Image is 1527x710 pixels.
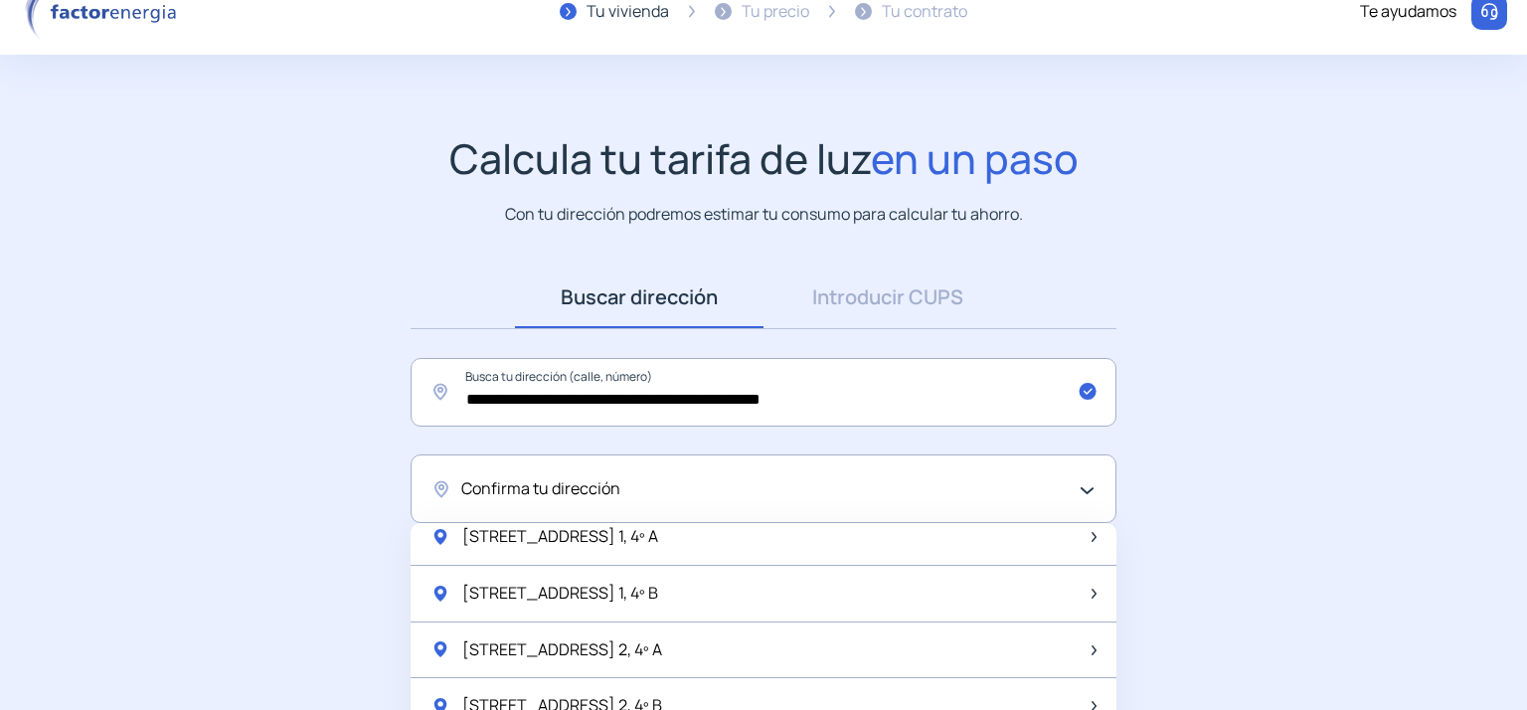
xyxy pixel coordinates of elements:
[449,134,1079,183] h1: Calcula tu tarifa de luz
[430,639,450,659] img: location-pin-green.svg
[430,584,450,604] img: location-pin-green.svg
[871,130,1079,186] span: en un paso
[461,476,620,502] span: Confirma tu dirección
[1479,2,1499,22] img: llamar
[1092,589,1097,599] img: arrow-next-item.svg
[1092,532,1097,542] img: arrow-next-item.svg
[763,266,1012,328] a: Introducir CUPS
[430,527,450,547] img: location-pin-green.svg
[505,202,1023,227] p: Con tu dirección podremos estimar tu consumo para calcular tu ahorro.
[462,581,658,607] span: [STREET_ADDRESS] 1, 4º B
[462,637,662,663] span: [STREET_ADDRESS] 2, 4º A
[1092,645,1097,655] img: arrow-next-item.svg
[462,524,658,550] span: [STREET_ADDRESS] 1, 4º A
[515,266,763,328] a: Buscar dirección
